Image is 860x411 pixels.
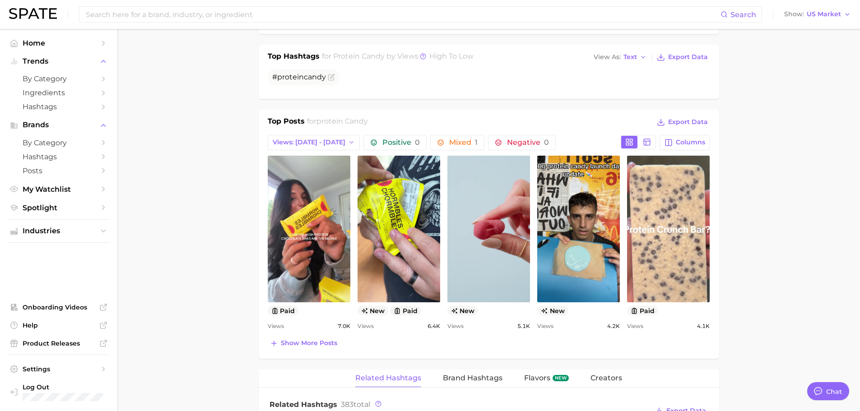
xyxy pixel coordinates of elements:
[594,55,621,60] span: View As
[23,39,95,47] span: Home
[281,339,337,347] span: Show more posts
[7,224,110,238] button: Industries
[7,136,110,150] a: by Category
[390,306,421,315] button: paid
[7,201,110,215] a: Spotlight
[23,203,95,212] span: Spotlight
[449,139,478,146] span: Mixed
[355,374,421,382] span: Related Hashtags
[322,51,474,64] h2: for by Views
[524,374,550,382] span: Flavors
[23,321,95,329] span: Help
[23,227,95,235] span: Industries
[590,374,622,382] span: Creators
[9,8,57,19] img: SPATE
[272,73,326,81] span: #
[358,321,374,332] span: Views
[7,300,110,314] a: Onboarding Videos
[7,164,110,178] a: Posts
[23,185,95,194] span: My Watchlist
[507,139,549,146] span: Negative
[268,306,299,315] button: paid
[668,53,708,61] span: Export Data
[23,57,95,65] span: Trends
[268,337,339,350] button: Show more posts
[447,321,464,332] span: Views
[7,319,110,332] a: Help
[607,321,620,332] span: 4.2k
[23,88,95,97] span: Ingredients
[273,139,345,146] span: Views: [DATE] - [DATE]
[23,383,138,391] span: Log Out
[7,55,110,68] button: Trends
[338,321,350,332] span: 7.0k
[7,337,110,350] a: Product Releases
[333,52,385,60] span: protein candy
[316,117,368,125] span: protein candy
[7,86,110,100] a: Ingredients
[358,306,389,315] span: new
[784,12,804,17] span: Show
[429,52,474,60] span: high to low
[730,10,756,19] span: Search
[627,306,658,315] button: paid
[655,51,710,64] button: Export Data
[807,12,841,17] span: US Market
[428,321,440,332] span: 6.4k
[7,182,110,196] a: My Watchlist
[475,138,478,147] span: 1
[660,135,710,150] button: Columns
[23,139,95,147] span: by Category
[277,73,304,81] span: protein
[328,74,335,81] button: Flag as miscategorized or irrelevant
[23,166,95,175] span: Posts
[268,135,360,150] button: Views: [DATE] - [DATE]
[655,116,710,129] button: Export Data
[268,51,320,64] h1: Top Hashtags
[415,138,420,147] span: 0
[7,72,110,86] a: by Category
[85,7,721,22] input: Search here for a brand, industry, or ingredient
[7,36,110,50] a: Home
[341,400,370,409] span: total
[23,102,95,111] span: Hashtags
[382,139,420,146] span: Positive
[627,321,643,332] span: Views
[268,116,305,129] h1: Top Posts
[517,321,530,332] span: 5.1k
[443,374,502,382] span: Brand Hashtags
[676,139,705,146] span: Columns
[782,9,853,20] button: ShowUS Market
[23,152,95,161] span: Hashtags
[307,116,368,129] h2: for
[270,400,337,409] span: Related Hashtags
[591,51,649,63] button: View AsText
[23,121,95,129] span: Brands
[537,321,553,332] span: Views
[668,118,708,126] span: Export Data
[268,321,284,332] span: Views
[304,73,326,81] span: candy
[7,118,110,132] button: Brands
[623,55,637,60] span: Text
[7,362,110,376] a: Settings
[7,100,110,114] a: Hashtags
[7,380,110,404] a: Log out. Currently logged in with e-mail jpascucci@yellowwoodpartners.com.
[7,150,110,164] a: Hashtags
[23,303,95,311] span: Onboarding Videos
[544,138,549,147] span: 0
[23,339,95,347] span: Product Releases
[23,74,95,83] span: by Category
[537,306,568,315] span: new
[341,400,353,409] span: 383
[23,365,95,373] span: Settings
[447,306,479,315] span: new
[697,321,710,332] span: 4.1k
[553,375,569,381] span: new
